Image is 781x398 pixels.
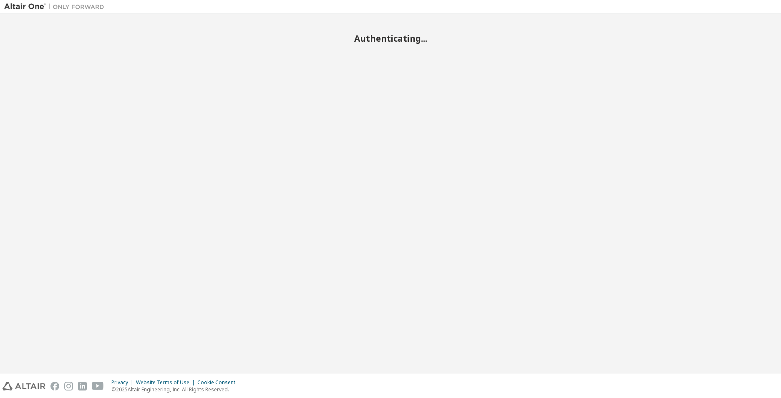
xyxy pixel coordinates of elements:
[4,3,108,11] img: Altair One
[92,382,104,390] img: youtube.svg
[78,382,87,390] img: linkedin.svg
[197,379,240,386] div: Cookie Consent
[4,33,777,44] h2: Authenticating...
[3,382,45,390] img: altair_logo.svg
[111,379,136,386] div: Privacy
[64,382,73,390] img: instagram.svg
[111,386,240,393] p: © 2025 Altair Engineering, Inc. All Rights Reserved.
[50,382,59,390] img: facebook.svg
[136,379,197,386] div: Website Terms of Use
